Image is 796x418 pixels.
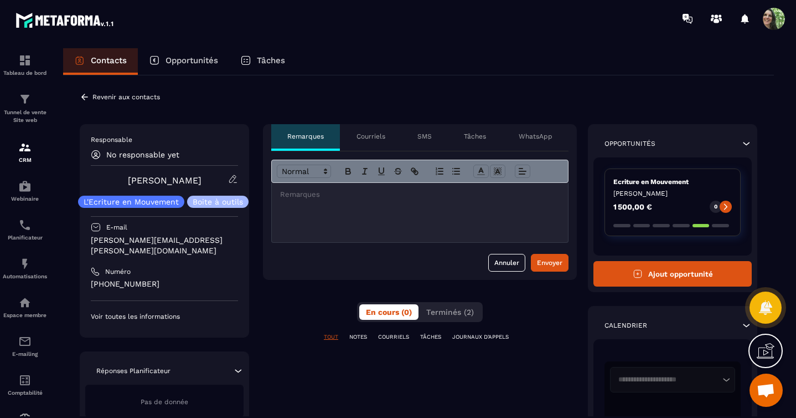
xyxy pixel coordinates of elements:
p: Tâches [257,55,285,65]
p: Réponses Planificateur [96,366,170,375]
div: Envoyer [537,257,562,268]
a: formationformationCRM [3,132,47,171]
img: scheduler [18,218,32,232]
p: [PHONE_NUMBER] [91,279,238,289]
img: formation [18,141,32,154]
img: email [18,335,32,348]
img: accountant [18,374,32,387]
p: Ecriture en Mouvement [613,177,732,186]
p: Planificateur [3,235,47,241]
p: Comptabilité [3,390,47,396]
p: Voir toutes les informations [91,312,238,321]
p: [PERSON_NAME][EMAIL_ADDRESS][PERSON_NAME][DOMAIN_NAME] [91,235,238,256]
div: Ouvrir le chat [750,374,783,407]
p: Espace membre [3,312,47,318]
p: E-mailing [3,351,47,357]
button: Ajout opportunité [593,261,752,287]
p: Contacts [91,55,127,65]
a: Opportunités [138,48,229,75]
button: Annuler [488,254,525,272]
p: Responsable [91,135,238,144]
p: WhatsApp [519,132,552,141]
p: NOTES [349,333,367,341]
a: automationsautomationsWebinaire [3,171,47,210]
a: formationformationTunnel de vente Site web [3,84,47,132]
button: Terminés (2) [420,304,480,320]
p: TÂCHES [420,333,441,341]
p: SMS [417,132,432,141]
p: Boite à outils [193,198,243,206]
a: [PERSON_NAME] [128,175,201,186]
img: logo [15,10,115,30]
img: automations [18,257,32,271]
button: En cours (0) [359,304,418,320]
a: Contacts [63,48,138,75]
span: Pas de donnée [141,398,188,406]
button: Envoyer [531,254,568,272]
p: Tableau de bord [3,70,47,76]
img: automations [18,180,32,193]
p: TOUT [324,333,338,341]
p: Automatisations [3,273,47,279]
a: emailemailE-mailing [3,327,47,365]
p: [PERSON_NAME] [613,189,732,198]
a: formationformationTableau de bord [3,45,47,84]
img: formation [18,54,32,67]
a: accountantaccountantComptabilité [3,365,47,404]
p: Tâches [464,132,486,141]
p: CRM [3,157,47,163]
a: automationsautomationsAutomatisations [3,249,47,288]
p: Revenir aux contacts [92,93,160,101]
p: Opportunités [166,55,218,65]
p: Webinaire [3,196,47,202]
a: automationsautomationsEspace membre [3,288,47,327]
p: Numéro [105,267,131,276]
p: E-mail [106,223,127,232]
p: 0 [714,203,717,211]
a: schedulerschedulerPlanificateur [3,210,47,249]
span: Terminés (2) [426,308,474,317]
img: formation [18,93,32,106]
p: L'Ecriture en Mouvement [84,198,179,206]
p: Opportunités [604,139,655,148]
a: Tâches [229,48,296,75]
span: En cours (0) [366,308,412,317]
p: Calendrier [604,321,647,330]
p: 1 500,00 € [613,203,652,211]
p: Tunnel de vente Site web [3,109,47,124]
p: COURRIELS [378,333,409,341]
p: No responsable yet [106,150,179,159]
img: automations [18,296,32,309]
p: Remarques [287,132,324,141]
p: JOURNAUX D'APPELS [452,333,509,341]
p: Courriels [356,132,385,141]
